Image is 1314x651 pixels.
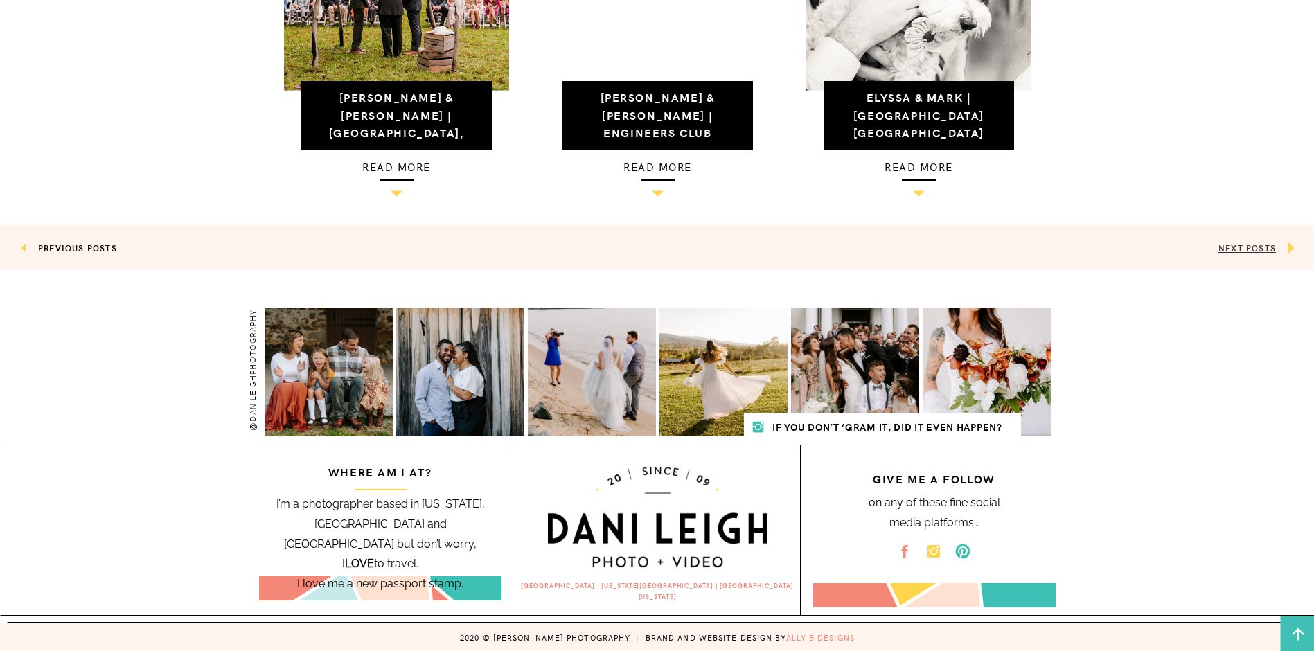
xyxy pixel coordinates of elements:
[1218,242,1276,253] a: NEXT POSTS
[515,580,800,594] h2: [GEOGRAPHIC_DATA] | [US_STATE][GEOGRAPHIC_DATA] | [GEOGRAPHIC_DATA][US_STATE]
[302,157,492,176] a: read more
[754,418,1021,436] h3: If you don’t ‘Gram it, did it even happen?
[329,89,465,158] a: [PERSON_NAME] & [PERSON_NAME] | [GEOGRAPHIC_DATA], [GEOGRAPHIC_DATA]
[345,557,374,570] b: LOVE
[245,310,264,438] h3: @danileighphotography
[563,157,753,176] a: read more
[864,493,1005,530] p: on any of these fine social media platforms…
[601,89,716,158] a: [PERSON_NAME] & [PERSON_NAME] | Engineers Club Wedding
[814,469,1055,483] h3: give me a follow
[786,632,855,643] a: ally b designs
[259,462,501,476] h3: WHERE AM I AT?
[38,242,117,253] a: PREVIOUS POSTS
[242,631,1073,646] h3: 2020 © [PERSON_NAME] PHOTOGRAPHY | brand and website design by
[824,157,1014,176] a: read more
[853,89,984,158] a: Elyssa & Mark | [GEOGRAPHIC_DATA] [GEOGRAPHIC_DATA] Wedding
[260,494,501,551] h2: I’m a photographer based in [US_STATE], [GEOGRAPHIC_DATA] and [GEOGRAPHIC_DATA] but don’t worry, ...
